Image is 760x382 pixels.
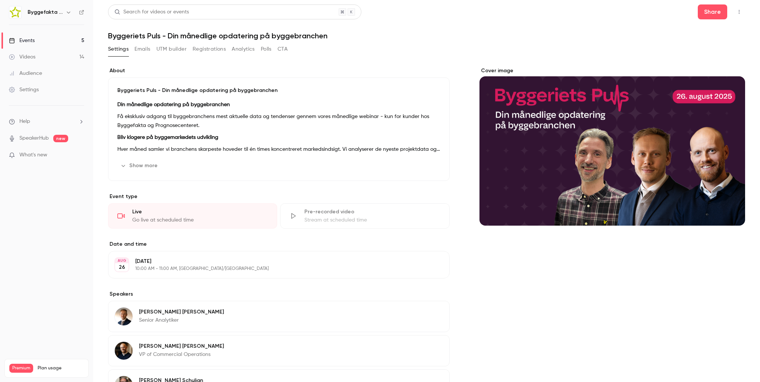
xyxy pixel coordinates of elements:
button: Settings [108,43,129,55]
img: Lasse Lundqvist [115,308,133,325]
p: Byggeriets Puls - Din månedlige opdatering på byggebranchen [117,87,440,94]
li: help-dropdown-opener [9,118,84,125]
p: Hver måned samler vi branchens skarpeste hoveder til én times koncentreret markedsindsigt. Vi ana... [117,145,440,154]
div: Live [132,208,268,216]
div: Audience [9,70,42,77]
h1: Byggeriets Puls - Din månedlige opdatering på byggebranchen [108,31,745,40]
div: Thomas Simonsen[PERSON_NAME] [PERSON_NAME]VP of Commercial Operations [108,335,450,366]
iframe: Noticeable Trigger [75,152,84,159]
div: Videos [9,53,35,61]
button: CTA [278,43,288,55]
span: Premium [9,364,33,373]
div: LiveGo live at scheduled time [108,203,277,229]
div: AUG [115,258,129,263]
div: Lasse Lundqvist[PERSON_NAME] [PERSON_NAME]Senior Analytiker [108,301,450,332]
div: Search for videos or events [114,8,189,16]
p: [PERSON_NAME] [PERSON_NAME] [139,343,224,350]
div: Go live at scheduled time [132,216,268,224]
section: Cover image [479,67,745,226]
button: Show more [117,160,162,172]
p: [DATE] [135,258,410,265]
button: Registrations [193,43,226,55]
strong: Bliv klogere på byggemarkedets udvikling [117,135,218,140]
div: Pre-recorded video [304,208,440,216]
button: Analytics [232,43,255,55]
img: Thomas Simonsen [115,342,133,360]
div: Events [9,37,35,44]
div: Stream at scheduled time [304,216,440,224]
a: SpeakerHub [19,134,49,142]
p: Event type [108,193,450,200]
p: Senior Analytiker [139,316,224,324]
span: Plan usage [38,365,84,371]
button: Share [698,4,727,19]
label: Speakers [108,290,450,298]
img: Byggefakta | Powered by Hubexo [9,6,21,18]
div: Settings [9,86,39,93]
p: VP of Commercial Operations [139,351,224,358]
p: Få eksklusiv adgang til byggebranchens mest aktuelle data og tendenser gennem vores månedlige web... [117,112,440,130]
label: Cover image [479,67,745,74]
span: new [53,135,68,142]
h6: Byggefakta | Powered by Hubexo [28,9,63,16]
button: Polls [261,43,272,55]
label: Date and time [108,241,450,248]
strong: Din månedlige opdatering på byggebranchen [117,102,230,107]
span: What's new [19,151,47,159]
label: About [108,67,450,74]
p: [PERSON_NAME] [PERSON_NAME] [139,308,224,316]
span: Help [19,118,30,125]
button: Emails [134,43,150,55]
button: UTM builder [156,43,187,55]
p: 26 [119,264,125,271]
p: 10:00 AM - 11:00 AM, [GEOGRAPHIC_DATA]/[GEOGRAPHIC_DATA] [135,266,410,272]
div: Pre-recorded videoStream at scheduled time [280,203,449,229]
